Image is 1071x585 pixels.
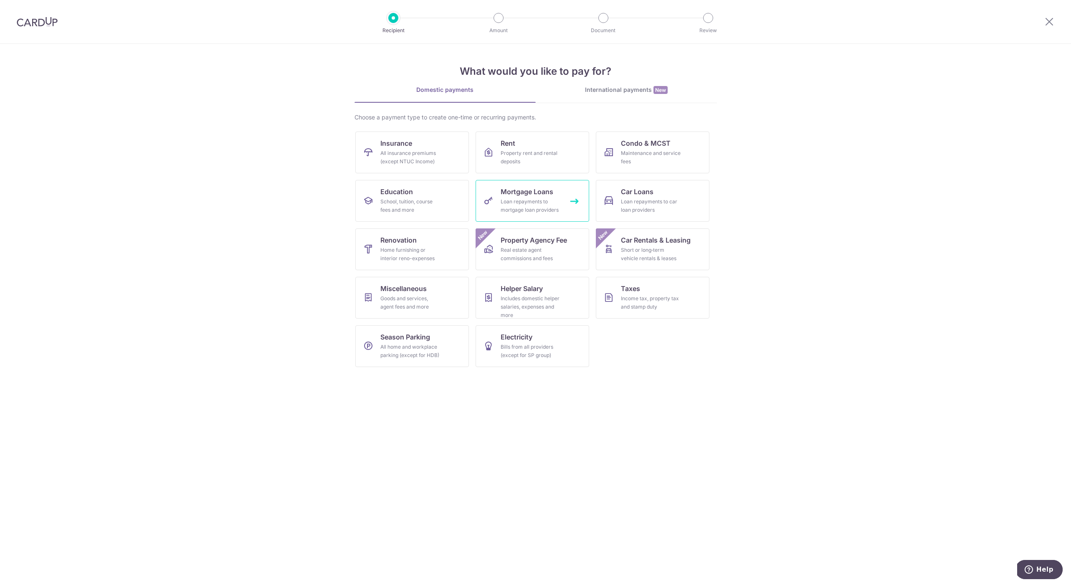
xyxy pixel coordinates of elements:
[536,86,717,94] div: International payments
[501,138,515,148] span: Rent
[572,26,634,35] p: Document
[621,149,681,166] div: Maintenance and service fees
[596,228,610,242] span: New
[380,138,412,148] span: Insurance
[354,64,717,79] h4: What would you like to pay for?
[501,149,561,166] div: Property rent and rental deposits
[19,6,36,13] span: Help
[621,187,653,197] span: Car Loans
[677,26,739,35] p: Review
[501,294,561,319] div: Includes domestic helper salaries, expenses and more
[653,86,668,94] span: New
[476,228,489,242] span: New
[621,138,671,148] span: Condo & MCST
[380,187,413,197] span: Education
[501,246,561,263] div: Real estate agent commissions and fees
[380,246,441,263] div: Home furnishing or interior reno-expenses
[596,228,709,270] a: Car Rentals & LeasingShort or long‑term vehicle rentals & leasesNew
[621,235,691,245] span: Car Rentals & Leasing
[476,325,589,367] a: ElectricityBills from all providers (except for SP group)
[596,277,709,319] a: TaxesIncome tax, property tax and stamp duty
[468,26,529,35] p: Amount
[355,228,469,270] a: RenovationHome furnishing or interior reno-expenses
[501,187,553,197] span: Mortgage Loans
[501,343,561,360] div: Bills from all providers (except for SP group)
[355,132,469,173] a: InsuranceAll insurance premiums (except NTUC Income)
[380,294,441,311] div: Goods and services, agent fees and more
[355,180,469,222] a: EducationSchool, tuition, course fees and more
[380,198,441,214] div: School, tuition, course fees and more
[476,277,589,319] a: Helper SalaryIncludes domestic helper salaries, expenses and more
[501,284,543,294] span: Helper Salary
[476,228,589,270] a: Property Agency FeeReal estate agent commissions and feesNew
[596,132,709,173] a: Condo & MCSTMaintenance and service fees
[621,284,640,294] span: Taxes
[380,149,441,166] div: All insurance premiums (except NTUC Income)
[501,235,567,245] span: Property Agency Fee
[1017,560,1063,581] iframe: Opens a widget where you can find more information
[354,113,717,122] div: Choose a payment type to create one-time or recurring payments.
[380,284,427,294] span: Miscellaneous
[621,294,681,311] div: Income tax, property tax and stamp duty
[355,325,469,367] a: Season ParkingAll home and workplace parking (except for HDB)
[596,180,709,222] a: Car LoansLoan repayments to car loan providers
[621,198,681,214] div: Loan repayments to car loan providers
[355,277,469,319] a: MiscellaneousGoods and services, agent fees and more
[476,132,589,173] a: RentProperty rent and rental deposits
[476,180,589,222] a: Mortgage LoansLoan repayments to mortgage loan providers
[17,17,58,27] img: CardUp
[501,198,561,214] div: Loan repayments to mortgage loan providers
[354,86,536,94] div: Domestic payments
[380,343,441,360] div: All home and workplace parking (except for HDB)
[501,332,532,342] span: Electricity
[621,246,681,263] div: Short or long‑term vehicle rentals & leases
[362,26,424,35] p: Recipient
[380,235,417,245] span: Renovation
[380,332,430,342] span: Season Parking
